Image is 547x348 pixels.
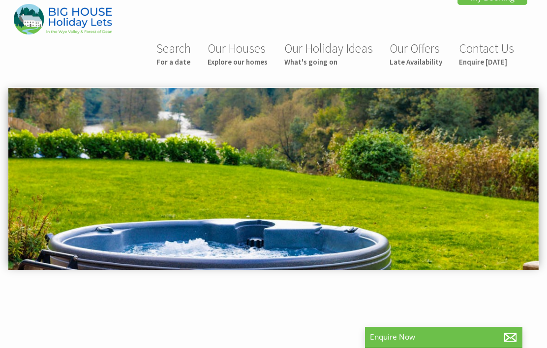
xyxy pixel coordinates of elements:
small: What's going on [284,57,373,67]
a: Our Holiday IdeasWhat's going on [284,40,373,67]
a: Our HousesExplore our homes [208,40,268,67]
p: Enquire Now [370,332,517,342]
small: Explore our homes [208,57,268,67]
img: Big House Holiday Lets [14,4,112,34]
small: Enquire [DATE] [459,57,514,67]
a: Our OffersLate Availability [390,40,442,67]
a: Contact UsEnquire [DATE] [459,40,514,67]
small: Late Availability [390,57,442,67]
a: SearchFor a date [156,40,191,67]
small: For a date [156,57,191,67]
